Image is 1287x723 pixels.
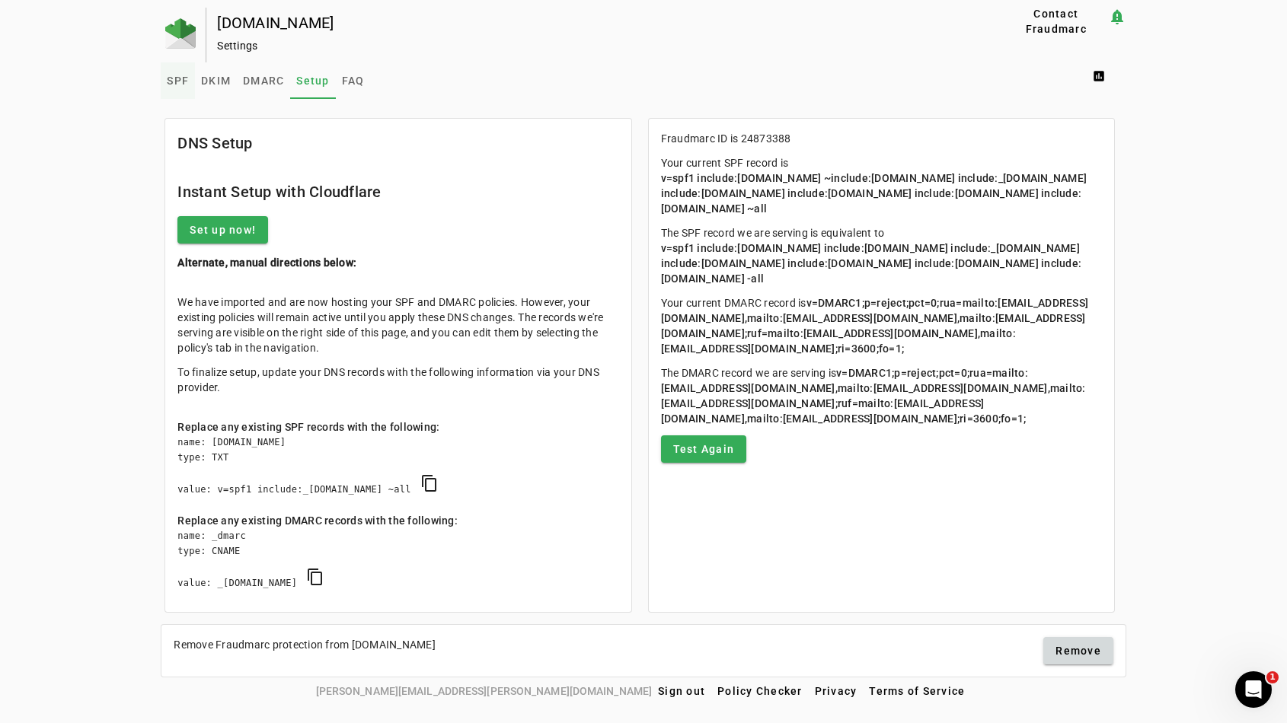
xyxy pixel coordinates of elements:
button: copy SPF [411,465,448,502]
span: v=DMARC1;p=reject;pct=0;rua=mailto:[EMAIL_ADDRESS][DOMAIN_NAME],mailto:[EMAIL_ADDRESS][DOMAIN_NAM... [661,297,1089,355]
mat-card-title: DNS Setup [177,131,252,155]
mat-icon: notification_important [1108,8,1126,26]
span: FAQ [342,75,365,86]
p: The SPF record we are serving is equivalent to [661,225,1102,286]
div: Replace any existing DMARC records with the following: [177,513,618,528]
img: Fraudmarc Logo [165,18,196,49]
span: Policy Checker [717,685,803,697]
p: Your current DMARC record is [661,295,1102,356]
span: SPF [167,75,189,86]
p: The DMARC record we are serving is [661,365,1102,426]
a: SPF [161,62,195,99]
span: Contact Fraudmarc [1011,6,1102,37]
p: To finalize setup, update your DNS records with the following information via your DNS provider. [177,365,618,395]
button: Contact Fraudmarc [1004,8,1108,35]
span: Test Again [673,441,735,457]
div: Replace any existing SPF records with the following: [177,419,618,435]
span: Set up now! [190,222,256,237]
b: Alternate, manual directions below: [177,256,356,269]
span: Remove [1055,643,1101,658]
a: DKIM [195,62,237,99]
div: Remove Fraudmarc protection from [DOMAIN_NAME] [174,637,436,652]
span: v=spf1 include:[DOMAIN_NAME] include:[DOMAIN_NAME] include:_[DOMAIN_NAME] include:[DOMAIN_NAME] i... [661,242,1083,285]
p: We have imported and are now hosting your SPF and DMARC policies. However, your existing policies... [177,295,618,355]
span: [PERSON_NAME][EMAIL_ADDRESS][PERSON_NAME][DOMAIN_NAME] [316,683,652,699]
a: FAQ [336,62,371,99]
div: Settings [217,38,956,53]
p: Your current SPF record is [661,155,1102,216]
button: Test Again [661,435,747,463]
span: Setup [296,75,329,86]
button: Policy Checker [711,677,809,705]
button: Terms of Service [863,677,971,705]
button: Set up now! [177,216,268,244]
h2: Instant Setup with Cloudflare [177,180,618,204]
button: Remove [1043,637,1113,664]
span: Terms of Service [869,685,965,697]
div: name: [DOMAIN_NAME] type: TXT value: v=spf1 include:_[DOMAIN_NAME] ~all [177,435,618,513]
div: name: _dmarc type: CNAME value: _[DOMAIN_NAME] [177,528,618,607]
a: Setup [290,62,335,99]
span: v=DMARC1;p=reject;pct=0;rua=mailto:[EMAIL_ADDRESS][DOMAIN_NAME],mailto:[EMAIL_ADDRESS][DOMAIN_NAM... [661,367,1086,425]
span: v=spf1 include:[DOMAIN_NAME] ~include:[DOMAIN_NAME] include:_[DOMAIN_NAME] include:[DOMAIN_NAME] ... [661,172,1090,215]
span: DKIM [201,75,231,86]
p: Fraudmarc ID is 24873388 [661,131,1102,146]
button: Sign out [652,677,711,705]
span: 1 [1266,671,1279,683]
a: DMARC [237,62,290,99]
span: Privacy [815,685,857,697]
span: DMARC [243,75,284,86]
button: Privacy [809,677,864,705]
button: copy DMARC [297,559,334,595]
span: Sign out [658,685,705,697]
iframe: Intercom live chat [1235,671,1272,708]
div: [DOMAIN_NAME] [217,15,956,30]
